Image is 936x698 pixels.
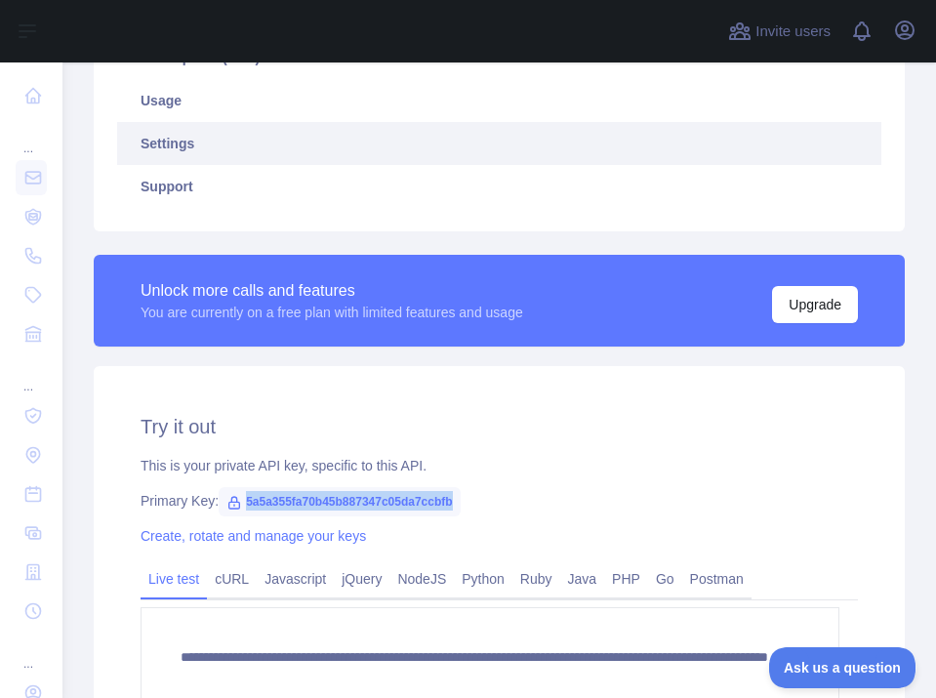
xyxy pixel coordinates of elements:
[141,303,523,322] div: You are currently on a free plan with limited features and usage
[648,563,682,595] a: Go
[769,647,916,688] iframe: Toggle Customer Support
[16,117,47,156] div: ...
[772,286,858,323] button: Upgrade
[334,563,389,595] a: jQuery
[207,563,257,595] a: cURL
[389,563,454,595] a: NodeJS
[512,563,560,595] a: Ruby
[755,21,831,43] span: Invite users
[560,563,605,595] a: Java
[16,633,47,672] div: ...
[141,456,858,475] div: This is your private API key, specific to this API.
[141,413,858,440] h2: Try it out
[219,487,461,516] span: 5a5a355fa70b45b887347c05da7ccbfb
[117,165,881,208] a: Support
[604,563,648,595] a: PHP
[117,79,881,122] a: Usage
[141,279,523,303] div: Unlock more calls and features
[454,563,512,595] a: Python
[16,355,47,394] div: ...
[141,528,366,544] a: Create, rotate and manage your keys
[141,563,207,595] a: Live test
[117,122,881,165] a: Settings
[724,16,834,47] button: Invite users
[141,491,858,511] div: Primary Key:
[257,563,334,595] a: Javascript
[682,563,752,595] a: Postman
